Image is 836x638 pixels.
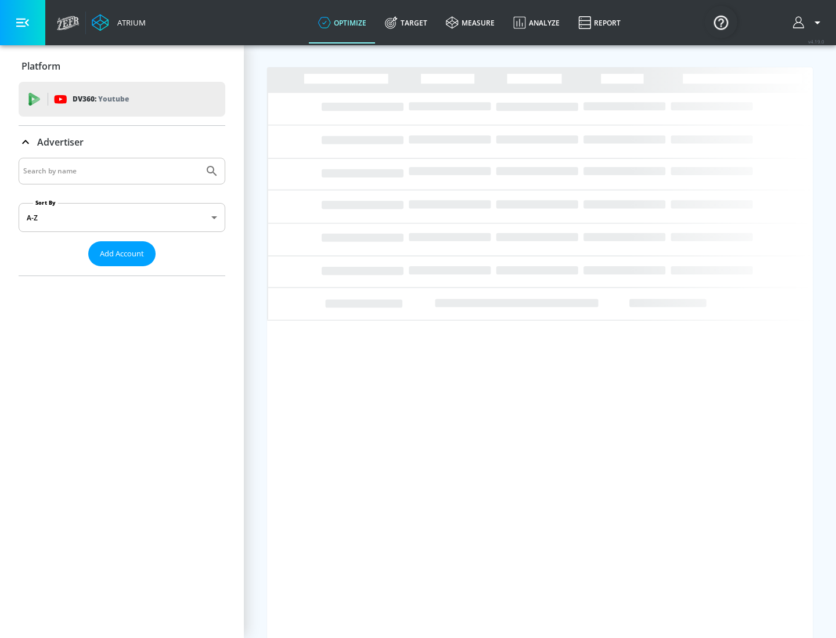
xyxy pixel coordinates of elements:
[92,14,146,31] a: Atrium
[33,199,58,206] label: Sort By
[19,158,225,275] div: Advertiser
[100,247,144,260] span: Add Account
[376,2,437,43] a: Target
[504,2,569,43] a: Analyze
[19,126,225,158] div: Advertiser
[705,6,737,38] button: Open Resource Center
[309,2,376,43] a: optimize
[569,2,630,43] a: Report
[73,93,129,106] p: DV360:
[23,164,199,179] input: Search by name
[437,2,504,43] a: measure
[19,82,225,117] div: DV360: Youtube
[88,241,156,266] button: Add Account
[19,266,225,275] nav: list of Advertiser
[98,93,129,105] p: Youtube
[21,60,60,72] p: Platform
[37,136,84,148] p: Advertiser
[113,17,146,28] div: Atrium
[19,50,225,82] div: Platform
[19,203,225,232] div: A-Z
[808,38,824,45] span: v 4.19.0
